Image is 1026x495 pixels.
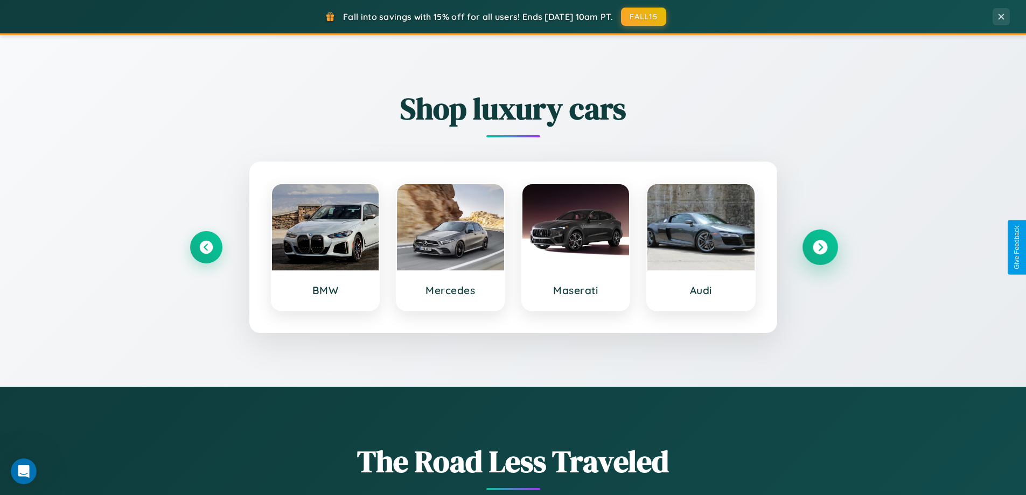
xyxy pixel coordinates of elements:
[343,11,613,22] span: Fall into savings with 15% off for all users! Ends [DATE] 10am PT.
[408,284,493,297] h3: Mercedes
[1013,226,1021,269] div: Give Feedback
[190,88,836,129] h2: Shop luxury cars
[533,284,619,297] h3: Maserati
[283,284,368,297] h3: BMW
[190,441,836,482] h1: The Road Less Traveled
[658,284,744,297] h3: Audi
[11,458,37,484] iframe: Intercom live chat
[621,8,666,26] button: FALL15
